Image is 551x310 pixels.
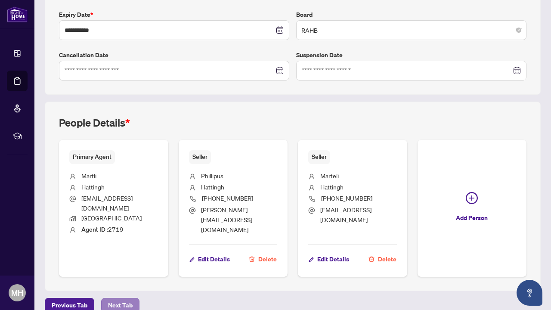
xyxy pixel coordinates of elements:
[301,22,521,38] span: RAHB
[378,252,396,266] span: Delete
[516,28,521,33] span: close-circle
[418,140,527,277] button: Add Person
[368,252,397,267] button: Delete
[308,150,330,164] span: Seller
[59,10,289,19] label: Expiry Date
[296,10,526,19] label: Board
[81,183,105,191] span: Hattingh
[320,206,371,223] span: [EMAIL_ADDRESS][DOMAIN_NAME]
[466,192,478,204] span: plus-circle
[320,183,344,191] span: Hattingh
[456,211,488,225] span: Add Person
[69,150,115,164] span: Primary Agent
[81,214,142,222] span: [GEOGRAPHIC_DATA]
[81,194,133,212] span: [EMAIL_ADDRESS][DOMAIN_NAME]
[189,252,230,267] button: Edit Details
[189,150,211,164] span: Seller
[198,252,230,266] span: Edit Details
[201,172,223,180] span: Phillipus
[59,50,289,60] label: Cancellation Date
[308,252,350,267] button: Edit Details
[81,226,108,233] b: Agent ID :
[248,252,277,267] button: Delete
[7,6,28,22] img: logo
[517,280,542,306] button: Open asap
[258,252,277,266] span: Delete
[81,172,96,180] span: Martli
[59,116,130,130] h2: People Details
[201,206,252,234] span: [PERSON_NAME][EMAIL_ADDRESS][DOMAIN_NAME]
[201,183,224,191] span: Hattingh
[11,287,23,299] span: MH
[81,225,124,233] span: 2719
[202,194,253,202] span: [PHONE_NUMBER]
[321,194,372,202] span: [PHONE_NUMBER]
[320,172,339,180] span: Marteli
[296,50,526,60] label: Suspension Date
[317,252,349,266] span: Edit Details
